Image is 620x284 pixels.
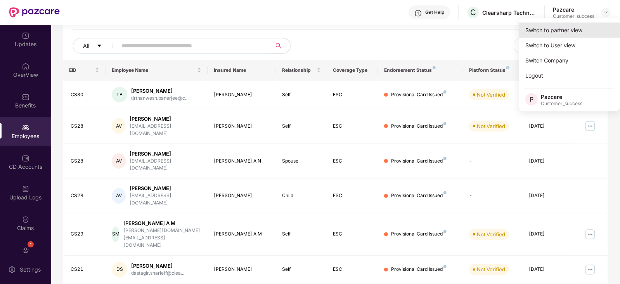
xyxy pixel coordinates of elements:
[530,95,533,104] span: P
[477,122,505,130] div: Not Verified
[214,230,269,238] div: [PERSON_NAME] A M
[83,42,90,50] span: All
[130,115,201,123] div: [PERSON_NAME]
[519,53,620,68] div: Switch Company
[123,227,201,249] div: [PERSON_NAME][DOMAIN_NAME][EMAIL_ADDRESS][DOMAIN_NAME]
[553,6,594,13] div: Pazcare
[271,43,286,49] span: search
[73,38,120,54] button: Allcaret-down
[529,158,568,165] div: [DATE]
[22,154,29,162] img: svg+xml;base64,PHN2ZyBpZD0iQ0RfQWNjb3VudHMiIGRhdGEtbmFtZT0iQ0QgQWNjb3VudHMiIHhtbG5zPSJodHRwOi8vd3...
[214,158,269,165] div: [PERSON_NAME] A N
[282,91,321,99] div: Self
[529,266,568,273] div: [DATE]
[208,60,275,81] th: Insured Name
[391,192,447,199] div: Provisional Card Issued
[106,60,208,81] th: Employee Name
[333,266,372,273] div: ESC
[71,91,100,99] div: CS30
[391,158,447,165] div: Provisional Card Issued
[529,192,568,199] div: [DATE]
[519,38,620,53] div: Switch to User view
[112,153,126,169] div: AV
[443,191,447,194] img: svg+xml;base64,PHN2ZyB4bWxucz0iaHR0cDovL3d3dy53My5vcmcvMjAwMC9zdmciIHdpZHRoPSI4IiBoZWlnaHQ9IjgiIH...
[463,178,523,213] td: -
[443,265,447,268] img: svg+xml;base64,PHN2ZyB4bWxucz0iaHR0cDovL3d3dy53My5vcmcvMjAwMC9zdmciIHdpZHRoPSI4IiBoZWlnaHQ9IjgiIH...
[131,95,189,102] div: tirthanwesh.banerjee@c...
[333,230,372,238] div: ESC
[282,123,321,130] div: Self
[22,32,29,40] img: svg+xml;base64,PHN2ZyBpZD0iVXBkYXRlZCIgeG1sbnM9Imh0dHA6Ly93d3cudzMub3JnLzIwMDAvc3ZnIiB3aWR0aD0iMj...
[519,68,620,83] div: Logout
[69,67,94,73] span: EID
[22,185,29,193] img: svg+xml;base64,PHN2ZyBpZD0iVXBsb2FkX0xvZ3MiIGRhdGEtbmFtZT0iVXBsb2FkIExvZ3MiIHhtbG5zPSJodHRwOi8vd3...
[333,91,372,99] div: ESC
[282,67,315,73] span: Relationship
[470,8,476,17] span: C
[584,228,596,241] img: manageButton
[333,192,372,199] div: ESC
[391,230,447,238] div: Provisional Card Issued
[584,120,596,132] img: manageButton
[214,123,269,130] div: [PERSON_NAME]
[214,266,269,273] div: [PERSON_NAME]
[112,188,126,204] div: AV
[112,118,126,134] div: AV
[282,266,321,273] div: Self
[28,241,34,248] div: 1
[131,270,184,277] div: dastagir.sharieff@clea...
[469,67,516,73] div: Platform Status
[553,13,594,19] div: Customer_success
[131,262,184,270] div: [PERSON_NAME]
[443,230,447,233] img: svg+xml;base64,PHN2ZyB4bWxucz0iaHR0cDovL3d3dy53My5vcmcvMjAwMC9zdmciIHdpZHRoPSI4IiBoZWlnaHQ9IjgiIH...
[425,9,444,16] div: Get Help
[482,9,537,16] div: Clearsharp Technology Private Limited
[22,216,29,223] img: svg+xml;base64,PHN2ZyBpZD0iQ2xhaW0iIHhtbG5zPSJodHRwOi8vd3d3LnczLm9yZy8yMDAwL3N2ZyIgd2lkdGg9IjIwIi...
[130,185,201,192] div: [PERSON_NAME]
[112,67,196,73] span: Employee Name
[541,100,582,107] div: Customer_success
[477,91,505,99] div: Not Verified
[443,157,447,160] img: svg+xml;base64,PHN2ZyB4bWxucz0iaHR0cDovL3d3dy53My5vcmcvMjAwMC9zdmciIHdpZHRoPSI4IiBoZWlnaHQ9IjgiIH...
[282,158,321,165] div: Spouse
[514,38,598,54] button: Download Filtered Report
[519,23,620,38] div: Switch to partner view
[9,7,60,17] img: New Pazcare Logo
[414,9,422,17] img: svg+xml;base64,PHN2ZyBpZD0iSGVscC0zMngzMiIgeG1sbnM9Imh0dHA6Ly93d3cudzMub3JnLzIwMDAvc3ZnIiB3aWR0aD...
[529,230,568,238] div: [DATE]
[477,230,505,238] div: Not Verified
[529,123,568,130] div: [DATE]
[214,192,269,199] div: [PERSON_NAME]
[123,220,201,227] div: [PERSON_NAME] A M
[391,266,447,273] div: Provisional Card Issued
[282,230,321,238] div: Self
[22,62,29,70] img: svg+xml;base64,PHN2ZyBpZD0iSG9tZSIgeG1sbnM9Imh0dHA6Ly93d3cudzMub3JnLzIwMDAvc3ZnIiB3aWR0aD0iMjAiIG...
[333,158,372,165] div: ESC
[603,9,609,16] img: svg+xml;base64,PHN2ZyBpZD0iRHJvcGRvd24tMzJ4MzIiIHhtbG5zPSJodHRwOi8vd3d3LnczLm9yZy8yMDAwL3N2ZyIgd2...
[71,192,100,199] div: CS28
[71,230,100,238] div: CS29
[130,192,201,207] div: [EMAIL_ADDRESS][DOMAIN_NAME]
[112,262,127,277] div: DS
[22,246,29,254] img: svg+xml;base64,PHN2ZyBpZD0iRW5kb3JzZW1lbnRzIiB4bWxucz0iaHR0cDovL3d3dy53My5vcmcvMjAwMC9zdmciIHdpZH...
[71,158,100,165] div: CS28
[71,123,100,130] div: CS28
[131,87,189,95] div: [PERSON_NAME]
[443,90,447,94] img: svg+xml;base64,PHN2ZyB4bWxucz0iaHR0cDovL3d3dy53My5vcmcvMjAwMC9zdmciIHdpZHRoPSI4IiBoZWlnaHQ9IjgiIH...
[97,43,102,49] span: caret-down
[391,91,447,99] div: Provisional Card Issued
[443,122,447,125] img: svg+xml;base64,PHN2ZyB4bWxucz0iaHR0cDovL3d3dy53My5vcmcvMjAwMC9zdmciIHdpZHRoPSI4IiBoZWlnaHQ9IjgiIH...
[384,67,457,73] div: Endorsement Status
[17,266,43,274] div: Settings
[8,266,16,274] img: svg+xml;base64,PHN2ZyBpZD0iU2V0dGluZy0yMHgyMCIgeG1sbnM9Imh0dHA6Ly93d3cudzMub3JnLzIwMDAvc3ZnIiB3aW...
[214,91,269,99] div: [PERSON_NAME]
[333,123,372,130] div: ESC
[463,144,523,179] td: -
[22,124,29,132] img: svg+xml;base64,PHN2ZyBpZD0iRW1wbG95ZWVzIiB4bWxucz0iaHR0cDovL3d3dy53My5vcmcvMjAwMC9zdmciIHdpZHRoPS...
[63,60,106,81] th: EID
[271,38,291,54] button: search
[433,66,436,69] img: svg+xml;base64,PHN2ZyB4bWxucz0iaHR0cDovL3d3dy53My5vcmcvMjAwMC9zdmciIHdpZHRoPSI4IiBoZWlnaHQ9IjgiIH...
[130,150,201,158] div: [PERSON_NAME]
[130,158,201,172] div: [EMAIL_ADDRESS][DOMAIN_NAME]
[112,227,119,242] div: SM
